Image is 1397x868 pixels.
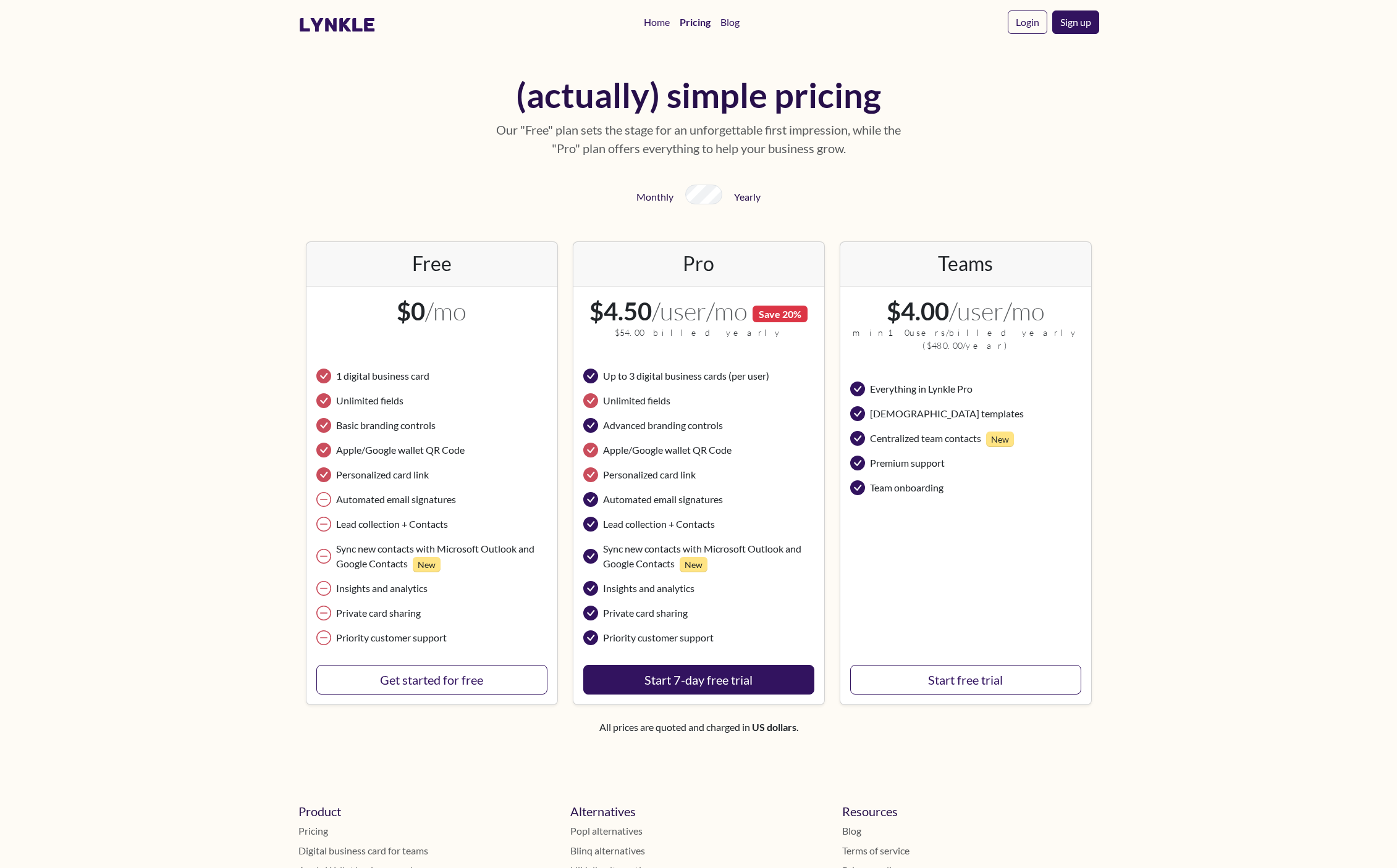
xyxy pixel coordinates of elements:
[683,251,714,275] h2: Pro
[298,804,555,819] h5: Product
[583,326,814,339] small: $54.00 billed yearly
[298,13,376,36] a: lynkle
[949,296,1045,326] small: /user/mo
[753,306,808,322] span: Save 20%
[603,443,732,457] span: Apple/Google wallet QR Code
[986,432,1014,447] small: New
[413,557,441,572] small: New
[316,665,547,695] a: Get started for free
[336,369,429,383] span: 1 digital business card
[842,824,1099,838] a: Blog
[570,824,827,838] a: Popl alternatives
[870,406,1024,421] span: [DEMOGRAPHIC_DATA] templates
[870,456,945,470] span: Premium support
[636,191,673,202] span: Monthly
[336,630,447,645] span: Priority customer support
[639,10,675,35] a: Home
[336,606,421,620] span: Private card sharing
[887,296,949,326] span: $4.00
[494,74,904,115] h1: (actually) simple pricing
[603,517,715,532] span: Lead collection + Contacts
[603,606,688,620] span: Private card sharing
[1052,10,1099,34] a: Sign up
[603,393,670,408] span: Unlimited fields
[675,10,715,35] a: Pricing
[734,191,761,202] span: Yearly
[870,480,943,495] span: Team onboarding
[336,492,456,507] span: Automated email signatures
[938,251,993,275] h2: Teams
[603,581,694,596] span: Insights and analytics
[570,843,827,858] a: Blinq alternatives
[425,296,466,326] small: /mo
[298,720,1099,735] p: All prices are quoted and charged in .
[336,581,428,596] span: Insights and analytics
[842,804,1099,819] h5: Resources
[870,382,973,396] span: Everything in Lynkle Pro
[603,467,696,482] span: Personalized card link
[1008,10,1047,34] a: Login
[336,443,465,457] span: Apple/Google wallet QR Code
[603,630,714,645] span: Priority customer support
[603,418,723,433] span: Advanced branding controls
[870,431,1014,446] span: Centralized team contacts
[336,418,436,433] span: Basic branding controls
[336,541,547,571] span: Sync new contacts with Microsoft Outlook and Google Contacts
[316,252,547,275] h2: Free
[589,296,652,326] span: $4.50
[336,517,448,532] span: Lead collection + Contacts
[583,665,814,695] button: Start 7-day free trial
[336,393,403,408] span: Unlimited fields
[603,541,814,571] span: Sync new contacts with Microsoft Outlook and Google Contacts
[842,843,1099,858] a: Terms of service
[715,10,745,35] a: Blog
[603,369,769,383] span: Up to 3 digital business cards (per user)
[494,120,904,157] p: Our "Free" plan sets the stage for an unforgettable first impression, while the "Pro" plan offers...
[850,326,1081,352] small: min 10 users/billed yearly ( $480.00 /year)
[603,492,723,507] span: Automated email signatures
[680,557,707,572] small: New
[298,843,555,858] a: Digital business card for teams
[397,296,425,326] span: $0
[298,824,555,838] a: Pricing
[570,804,827,819] h5: Alternatives
[752,721,796,733] strong: US dollars
[850,665,1081,695] a: Start free trial
[336,467,429,482] span: Personalized card link
[652,296,808,326] small: /user/mo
